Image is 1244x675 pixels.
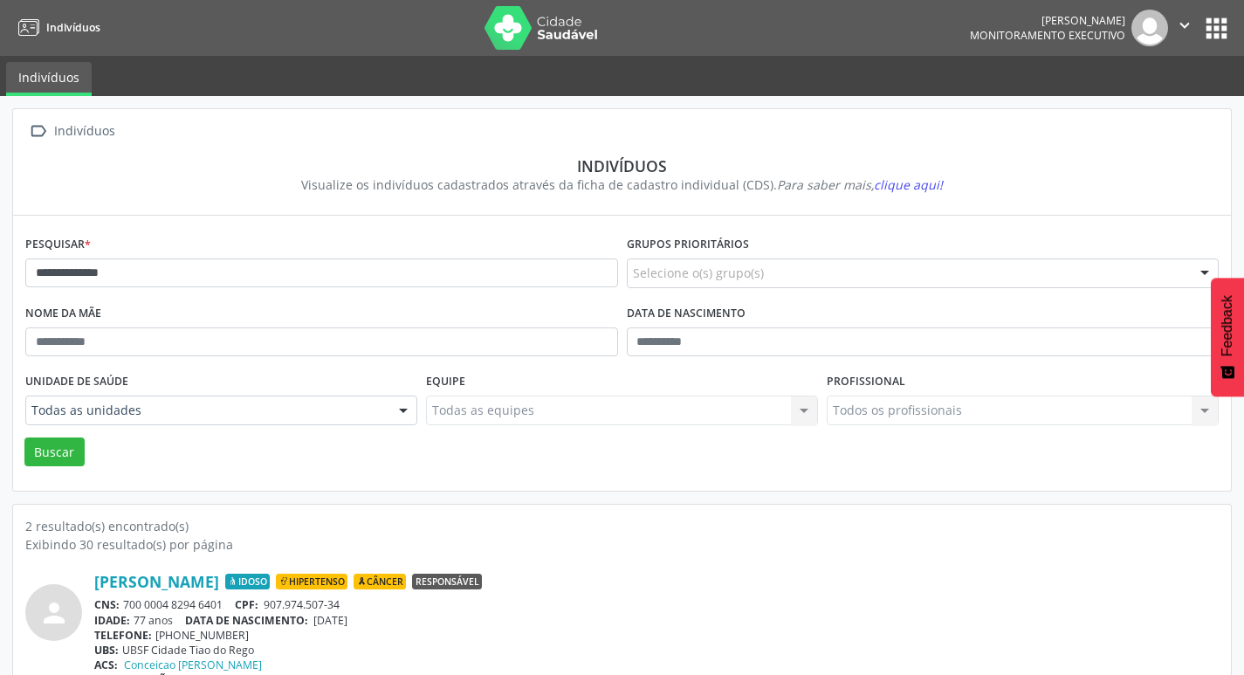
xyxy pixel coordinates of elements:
[94,628,152,643] span: TELEFONE:
[1201,13,1232,44] button: apps
[94,597,1219,612] div: 700 0004 8294 6401
[94,613,130,628] span: IDADE:
[627,300,746,327] label: Data de nascimento
[51,119,118,144] div: Indivíduos
[38,176,1206,194] div: Visualize os indivíduos cadastrados através da ficha de cadastro individual (CDS).
[94,658,118,672] span: ACS:
[777,176,943,193] i: Para saber mais,
[94,628,1219,643] div: [PHONE_NUMBER]
[426,368,465,396] label: Equipe
[412,574,482,589] span: Responsável
[827,368,905,396] label: Profissional
[874,176,943,193] span: clique aqui!
[25,368,128,396] label: Unidade de saúde
[354,574,406,589] span: Câncer
[1211,278,1244,396] button: Feedback - Mostrar pesquisa
[94,643,1219,658] div: UBSF Cidade Tiao do Rego
[6,62,92,96] a: Indivíduos
[12,13,100,42] a: Indivíduos
[25,231,91,258] label: Pesquisar
[124,658,262,672] a: Conceicao [PERSON_NAME]
[25,517,1219,535] div: 2 resultado(s) encontrado(s)
[264,597,340,612] span: 907.974.507-34
[1220,295,1235,356] span: Feedback
[94,613,1219,628] div: 77 anos
[313,613,347,628] span: [DATE]
[970,28,1125,43] span: Monitoramento Executivo
[235,597,258,612] span: CPF:
[627,231,749,258] label: Grupos prioritários
[225,574,270,589] span: Idoso
[94,572,219,591] a: [PERSON_NAME]
[276,574,347,589] span: Hipertenso
[31,402,381,419] span: Todas as unidades
[185,613,308,628] span: DATA DE NASCIMENTO:
[25,300,101,327] label: Nome da mãe
[94,597,120,612] span: CNS:
[94,643,119,658] span: UBS:
[1131,10,1168,46] img: img
[24,437,85,467] button: Buscar
[46,20,100,35] span: Indivíduos
[25,119,51,144] i: 
[1168,10,1201,46] button: 
[38,156,1206,176] div: Indivíduos
[1175,16,1194,35] i: 
[25,535,1219,554] div: Exibindo 30 resultado(s) por página
[25,119,118,144] a:  Indivíduos
[970,13,1125,28] div: [PERSON_NAME]
[633,264,764,282] span: Selecione o(s) grupo(s)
